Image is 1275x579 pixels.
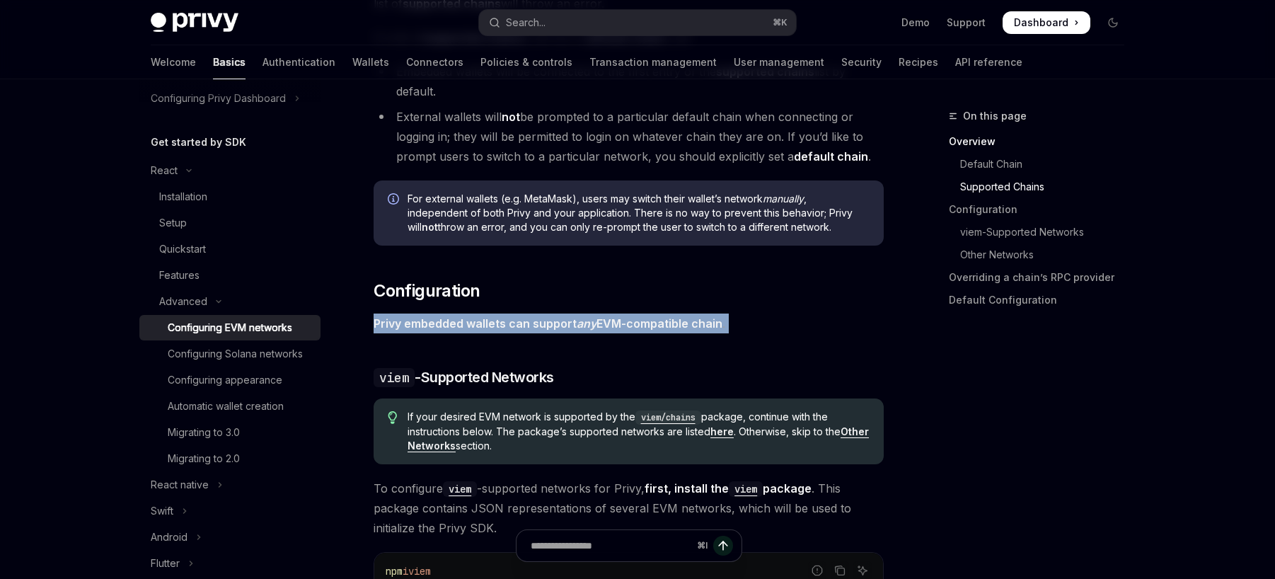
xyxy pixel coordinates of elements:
a: Demo [901,16,930,30]
button: Toggle Advanced section [139,289,321,314]
div: React native [151,476,209,493]
code: viem [729,481,763,497]
span: ⌘ K [773,17,787,28]
a: User management [734,45,824,79]
a: Overriding a chain’s RPC provider [949,266,1136,289]
span: Configuration [374,280,480,302]
div: Configuring Solana networks [168,345,303,362]
div: Automatic wallet creation [168,398,284,415]
a: Security [841,45,882,79]
a: Basics [213,45,246,79]
button: Toggle dark mode [1102,11,1124,34]
svg: Info [388,193,402,207]
a: Configuration [949,198,1136,221]
span: To configure -supported networks for Privy, . This package contains JSON representations of sever... [374,478,884,538]
a: Quickstart [139,236,321,262]
button: Toggle Flutter section [139,551,321,576]
a: Features [139,263,321,288]
div: Installation [159,188,207,205]
a: Migrating to 2.0 [139,446,321,471]
div: Migrating to 2.0 [168,450,240,467]
div: Setup [159,214,187,231]
a: Setup [139,210,321,236]
code: viem [443,481,477,497]
span: For external wallets (e.g. MetaMask), users may switch their wallet’s network , independent of bo... [408,192,870,234]
a: Migrating to 3.0 [139,420,321,445]
input: Ask a question... [531,530,691,561]
strong: default chain [794,149,868,164]
div: Android [151,529,187,546]
code: viem [374,368,415,387]
button: Toggle React native section [139,472,321,498]
a: Wallets [352,45,389,79]
button: Open search [479,10,796,35]
em: manually [763,193,804,205]
span: If your desired EVM network is supported by the package, continue with the instructions below. Th... [408,410,870,453]
li: Embedded wallets will be connected to the first entry of the list by default. [374,62,884,101]
img: dark logo [151,13,238,33]
a: API reference [955,45,1022,79]
strong: Privy embedded wallets can support EVM-compatible chain [374,316,722,331]
span: . [374,314,884,333]
a: viem [729,481,763,495]
a: viem [443,481,477,495]
strong: not [502,110,520,124]
a: Transaction management [589,45,717,79]
span: Dashboard [1014,16,1068,30]
span: -Supported Networks [374,367,554,387]
strong: not [422,221,438,233]
a: Other Networks [949,243,1136,266]
span: On this page [963,108,1027,125]
div: Migrating to 3.0 [168,424,240,441]
a: Installation [139,184,321,210]
a: viem-Supported Networks [949,221,1136,243]
div: Quickstart [159,241,206,258]
a: viem/chains [635,411,701,423]
a: Overview [949,130,1136,153]
a: Dashboard [1003,11,1090,34]
a: Recipes [899,45,938,79]
li: External wallets will be prompted to a particular default chain when connecting or logging in; th... [374,107,884,166]
a: here [710,425,734,438]
a: Automatic wallet creation [139,394,321,419]
em: any [577,316,596,331]
code: viem/chains [635,411,701,425]
button: Toggle Android section [139,524,321,550]
div: Search... [506,14,546,31]
div: Configuring EVM networks [168,319,292,336]
strong: first, install the package [645,481,812,495]
a: Default Configuration [949,289,1136,311]
div: Swift [151,503,173,520]
div: Configuring appearance [168,372,282,389]
div: Flutter [151,555,180,572]
a: Configuring appearance [139,367,321,393]
a: Supported Chains [949,176,1136,198]
a: Configuring EVM networks [139,315,321,340]
div: Features [159,267,200,284]
div: React [151,162,178,179]
a: Configuring Solana networks [139,341,321,367]
div: Advanced [159,293,207,310]
a: Authentication [262,45,335,79]
a: Policies & controls [480,45,572,79]
a: Welcome [151,45,196,79]
a: Support [947,16,986,30]
a: Default Chain [949,153,1136,176]
button: Toggle React section [139,158,321,183]
a: Connectors [406,45,463,79]
h5: Get started by SDK [151,134,246,151]
svg: Tip [388,411,398,424]
button: Toggle Swift section [139,498,321,524]
button: Send message [713,536,733,556]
